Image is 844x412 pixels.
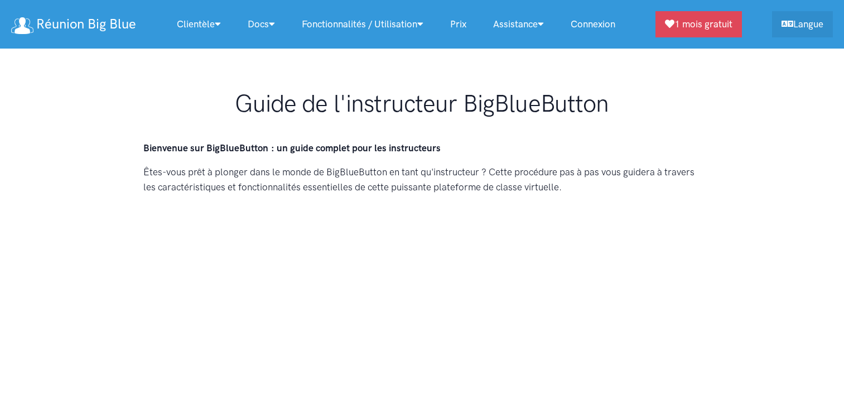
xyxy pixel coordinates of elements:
a: Prix [437,12,480,36]
a: 1 mois gratuit [655,11,742,37]
strong: Bienvenue sur BigBlueButton : un guide complet pour les instructeurs [143,142,441,154]
img: logo [11,17,33,34]
a: Docs [234,12,288,36]
h1: Guide de l'instructeur BigBlueButton [143,89,701,118]
a: Clientèle [163,12,234,36]
p: Êtes-vous prêt à plonger dans le monde de BigBlueButton en tant qu'instructeur ? Cette procédure ... [143,165,701,195]
a: Langue [772,11,833,37]
a: Connexion [557,12,629,36]
a: Réunion Big Blue [11,12,136,36]
a: Fonctionnalités / utilisation [288,12,437,36]
a: Assistance [480,12,557,36]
